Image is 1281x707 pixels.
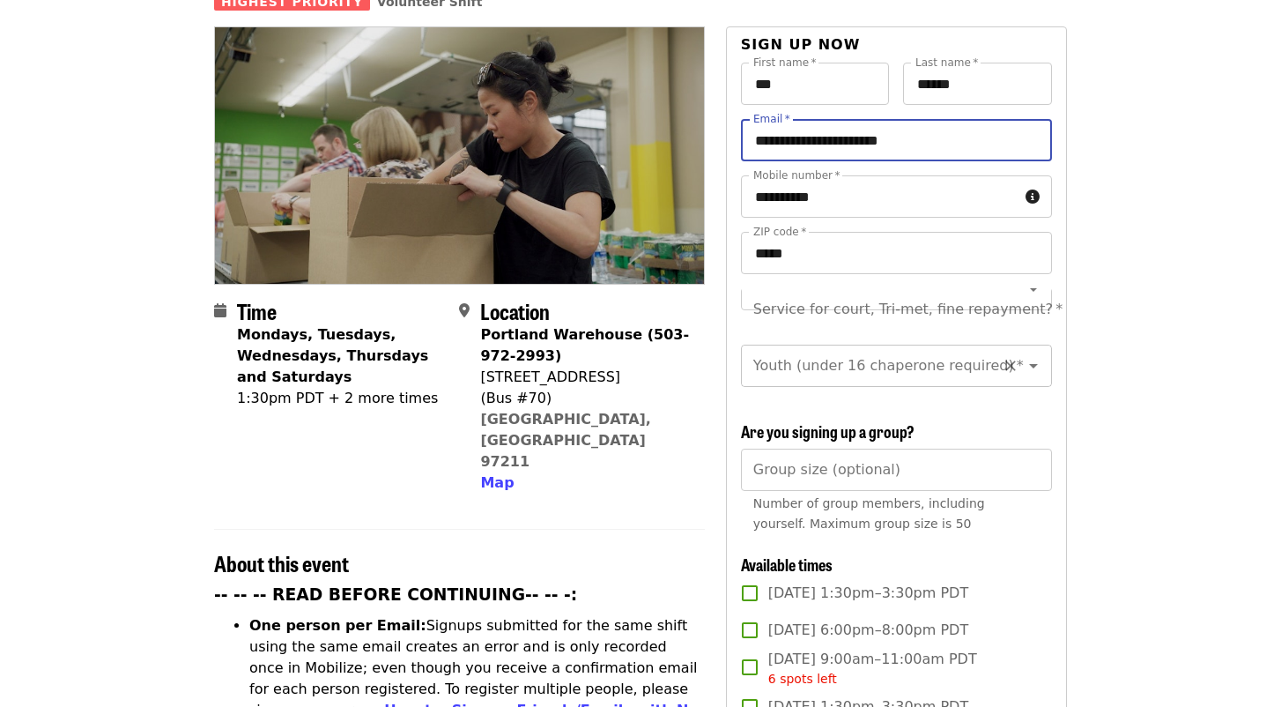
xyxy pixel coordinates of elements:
[480,295,550,326] span: Location
[768,620,968,641] span: [DATE] 6:00pm–8:00pm PDT
[480,474,514,491] span: Map
[214,585,577,604] strong: -- -- -- READ BEFORE CONTINUING-- -- -:
[753,227,806,237] label: ZIP code
[480,411,651,470] a: [GEOGRAPHIC_DATA], [GEOGRAPHIC_DATA] 97211
[1021,277,1046,301] button: Open
[768,583,968,604] span: [DATE] 1:30pm–3:30pm PDT
[237,388,445,409] div: 1:30pm PDT + 2 more times
[214,547,349,578] span: About this event
[741,63,890,105] input: First name
[480,388,690,409] div: (Bus #70)
[480,326,689,364] strong: Portland Warehouse (503-972-2993)
[741,36,861,53] span: Sign up now
[237,326,428,385] strong: Mondays, Tuesdays, Wednesdays, Thursdays and Saturdays
[237,295,277,326] span: Time
[741,175,1018,218] input: Mobile number
[480,367,690,388] div: [STREET_ADDRESS]
[768,649,977,688] span: [DATE] 9:00am–11:00am PDT
[214,302,226,319] i: calendar icon
[998,353,1023,378] button: Clear
[753,496,985,531] span: Number of group members, including yourself. Maximum group size is 50
[215,27,704,283] img: July/Aug/Sept - Portland: Repack/Sort (age 8+) organized by Oregon Food Bank
[249,617,426,634] strong: One person per Email:
[753,170,840,181] label: Mobile number
[915,57,978,68] label: Last name
[741,449,1052,491] input: [object Object]
[1021,353,1046,378] button: Open
[459,302,470,319] i: map-marker-alt icon
[1026,189,1040,205] i: circle-info icon
[768,672,837,686] span: 6 spots left
[480,473,514,494] button: Map
[741,553,833,576] span: Available times
[903,63,1052,105] input: Last name
[741,420,914,443] span: Are you signing up a group?
[753,57,817,68] label: First name
[741,232,1052,274] input: ZIP code
[741,119,1052,161] input: Email
[753,114,790,124] label: Email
